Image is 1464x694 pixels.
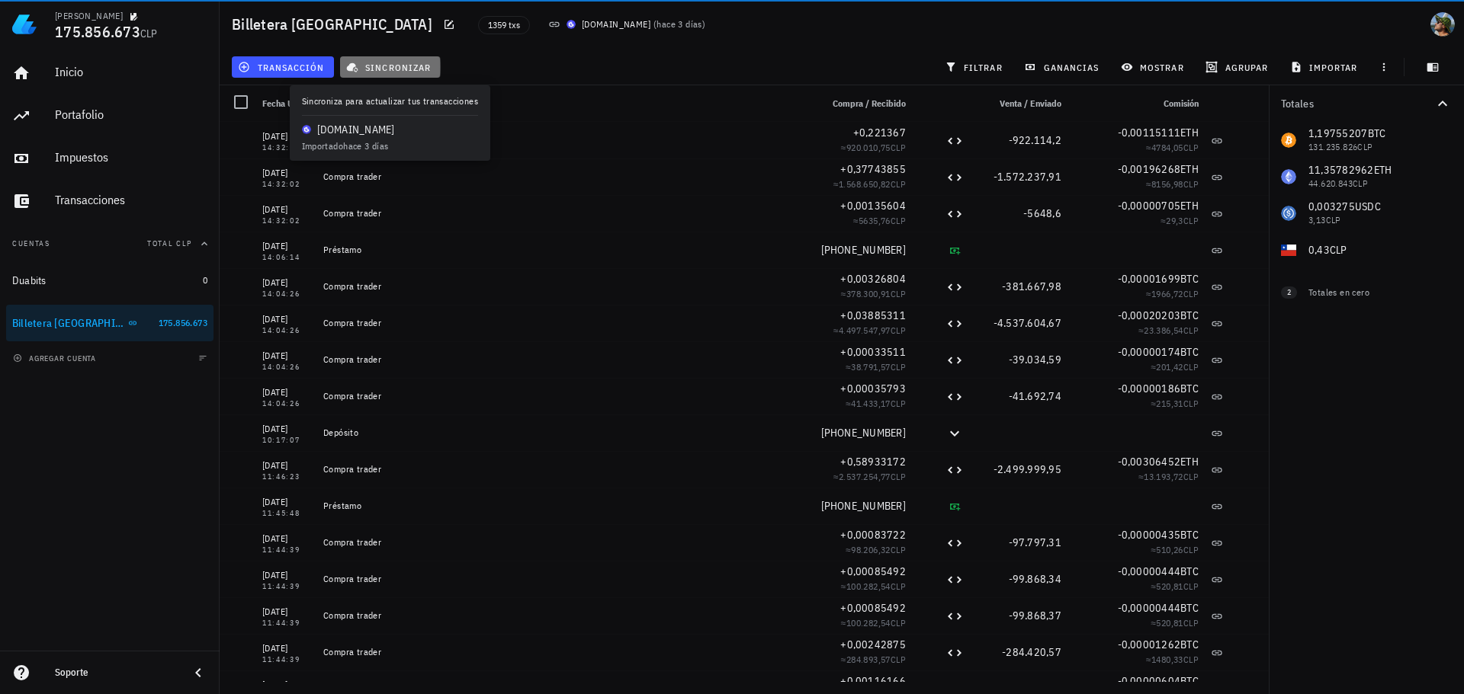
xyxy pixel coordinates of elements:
[840,638,906,651] span: +0,00242875
[1151,654,1183,665] span: 1480,33
[821,426,907,440] span: [PHONE_NUMBER]
[1180,601,1199,615] span: BTC
[1009,536,1062,549] span: -97.797,31
[891,398,906,409] span: CLP
[262,238,311,254] div: [DATE]
[918,133,933,148] div: ETH-icon
[12,12,37,37] img: LedgiFi
[262,144,311,152] div: 14:32:02
[918,315,933,331] div: BTC-icon
[262,494,311,510] div: [DATE]
[232,12,438,37] h1: Billetera [GEOGRAPHIC_DATA]
[1183,215,1199,226] span: CLP
[918,608,933,623] div: BTC-icon
[1156,580,1183,592] span: 520,81
[1009,609,1062,622] span: -99.868,37
[891,580,906,592] span: CLP
[840,382,906,395] span: +0,00035793
[1023,206,1061,220] span: -5648,6
[891,288,906,299] span: CLP
[1156,398,1183,409] span: 215,31
[1183,288,1199,299] span: CLP
[323,536,808,548] div: Compra trader
[1027,61,1099,73] span: ganancias
[323,171,808,183] div: Compra trader
[846,580,891,592] span: 100.282,54
[918,462,933,477] div: ETH-icon
[1183,142,1199,153] span: CLP
[939,56,1012,78] button: filtrar
[6,225,213,262] button: CuentasTotal CLP
[918,169,933,184] div: ETH-icon
[846,398,906,409] span: ≈
[1281,98,1433,109] div: Totales
[16,353,96,363] span: agregar cuenta
[262,641,311,656] div: [DATE]
[1118,272,1181,286] span: -0,00001699
[323,134,808,146] div: Compra trader
[841,617,906,628] span: ≈
[262,181,311,188] div: 14:32:02
[840,199,906,213] span: +0,00135604
[159,317,207,328] span: 175.856.673
[846,361,906,373] span: ≈
[323,98,342,109] span: Nota
[9,350,103,366] button: agregar cuenta
[1180,382,1199,395] span: BTC
[1138,471,1199,482] span: ≈
[841,654,906,665] span: ≈
[567,20,576,29] img: BudaPuntoCom
[1166,215,1183,226] span: 29,3
[1118,309,1181,322] span: -0,00020203
[323,353,808,366] div: Compra trader
[918,352,933,367] div: BTC-icon
[891,178,906,190] span: CLP
[970,85,1067,122] div: Venta / Enviado
[1095,85,1205,122] div: Comisión
[1180,674,1199,688] span: BTC
[323,244,808,256] div: Préstamo
[1183,654,1199,665] span: CLP
[323,317,808,329] div: Compra trader
[1151,544,1199,555] span: ≈
[1074,169,1089,184] div: CLP-icon
[840,674,906,688] span: +0,00116166
[1180,638,1199,651] span: BTC
[657,18,701,30] span: hace 3 días
[262,458,311,473] div: [DATE]
[262,275,311,290] div: [DATE]
[488,17,520,34] span: 1359 txs
[840,455,906,469] span: +0,58933172
[1183,178,1199,190] span: CLP
[851,544,891,555] span: 98.206,32
[1164,98,1199,109] span: Comisión
[891,654,906,665] span: CLP
[853,215,906,226] span: ≈
[1009,353,1062,366] span: -39.034,59
[859,215,891,226] span: 5635,76
[840,162,906,176] span: +0,37743855
[1118,601,1181,615] span: -0,00000444
[262,290,311,298] div: 14:04:26
[1018,56,1109,78] button: ganancias
[147,238,192,248] span: Total CLP
[1183,398,1199,409] span: CLP
[1151,288,1183,299] span: 1966,72
[839,178,891,190] span: 1.568.650,82
[840,528,906,542] span: +0,00083722
[256,85,317,122] div: Fecha UTC
[262,98,303,109] span: Fecha UTC
[340,56,441,78] button: sincronizar
[323,427,808,439] div: Depósito
[262,400,311,408] div: 14:04:26
[55,107,207,122] div: Portafolio
[1118,638,1181,651] span: -0,00001262
[55,667,177,679] div: Soporte
[814,85,912,122] div: Compra / Recibido
[323,207,808,219] div: Compra trader
[140,27,158,40] span: CLP
[1118,199,1181,213] span: -0,00000705
[262,348,311,363] div: [DATE]
[1118,382,1181,395] span: -0,00000186
[891,544,906,555] span: CLP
